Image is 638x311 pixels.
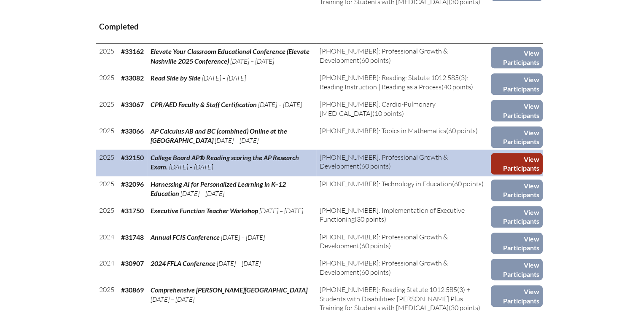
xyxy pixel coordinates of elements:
[491,100,542,121] a: View Participants
[96,43,118,70] td: 2025
[121,74,144,82] b: #33082
[491,233,542,254] a: View Participants
[96,176,118,203] td: 2025
[121,100,144,108] b: #33067
[180,189,224,198] span: [DATE] – [DATE]
[121,206,144,214] b: #31750
[316,70,491,97] td: (40 points)
[121,180,144,188] b: #32096
[320,100,436,117] span: [PHONE_NUMBER]: Cardio-Pulmonary [MEDICAL_DATA]
[96,229,118,256] td: 2024
[259,206,303,215] span: [DATE] – [DATE]
[96,70,118,97] td: 2025
[316,229,491,256] td: (60 points)
[151,206,258,214] span: Executive Function Teacher Workshop
[491,73,542,95] a: View Participants
[258,100,302,109] span: [DATE] – [DATE]
[121,127,144,135] b: #33066
[96,203,118,229] td: 2025
[202,74,246,82] span: [DATE] – [DATE]
[151,153,299,171] span: College Board AP® Reading scoring the AP Research Exam.
[316,255,491,282] td: (60 points)
[316,123,491,150] td: (60 points)
[316,97,491,123] td: (10 points)
[121,286,144,294] b: #30869
[316,150,491,176] td: (60 points)
[491,153,542,174] a: View Participants
[99,21,539,32] h3: Completed
[151,233,220,241] span: Annual FCIS Conference
[320,206,465,223] span: [PHONE_NUMBER]: Implementation of Executive Functioning
[230,57,274,65] span: [DATE] – [DATE]
[221,233,265,241] span: [DATE] – [DATE]
[491,180,542,201] a: View Participants
[320,126,446,135] span: [PHONE_NUMBER]: Topics in Mathematics
[320,73,468,91] span: [PHONE_NUMBER]: Reading: Statute 1012.585(3): Reading Instruction | Reading as a Process
[491,126,542,148] a: View Participants
[121,47,144,55] b: #33162
[121,153,144,161] b: #32150
[320,153,448,170] span: [PHONE_NUMBER]: Professional Growth & Development
[151,74,201,82] span: Read Side by Side
[121,259,144,267] b: #30907
[151,180,286,197] span: Harnessing AI for Personalized Learning in K–12 Education
[96,150,118,176] td: 2025
[491,259,542,280] a: View Participants
[320,47,448,64] span: [PHONE_NUMBER]: Professional Growth & Development
[96,255,118,282] td: 2024
[316,176,491,203] td: (60 points)
[151,295,194,303] span: [DATE] – [DATE]
[320,233,448,250] span: [PHONE_NUMBER]: Professional Growth & Development
[96,97,118,123] td: 2025
[151,286,307,294] span: Comprehensive [PERSON_NAME][GEOGRAPHIC_DATA]
[151,100,257,108] span: CPR/AED Faculty & Staff Certification
[215,136,258,145] span: [DATE] – [DATE]
[316,43,491,70] td: (60 points)
[169,163,213,171] span: [DATE] – [DATE]
[121,233,144,241] b: #31748
[491,285,542,307] a: View Participants
[316,203,491,229] td: (30 points)
[491,206,542,228] a: View Participants
[151,47,310,64] span: Elevate Your Classroom Educational Conference (Elevate Nashville 2025 Conference)
[151,259,215,267] span: 2024 FFLA Conference
[151,127,287,144] span: AP Calculus AB and BC (combined) Online at the [GEOGRAPHIC_DATA]
[96,123,118,150] td: 2025
[320,180,452,188] span: [PHONE_NUMBER]: Technology in Education
[320,259,448,276] span: [PHONE_NUMBER]: Professional Growth & Development
[217,259,261,268] span: [DATE] – [DATE]
[491,47,542,68] a: View Participants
